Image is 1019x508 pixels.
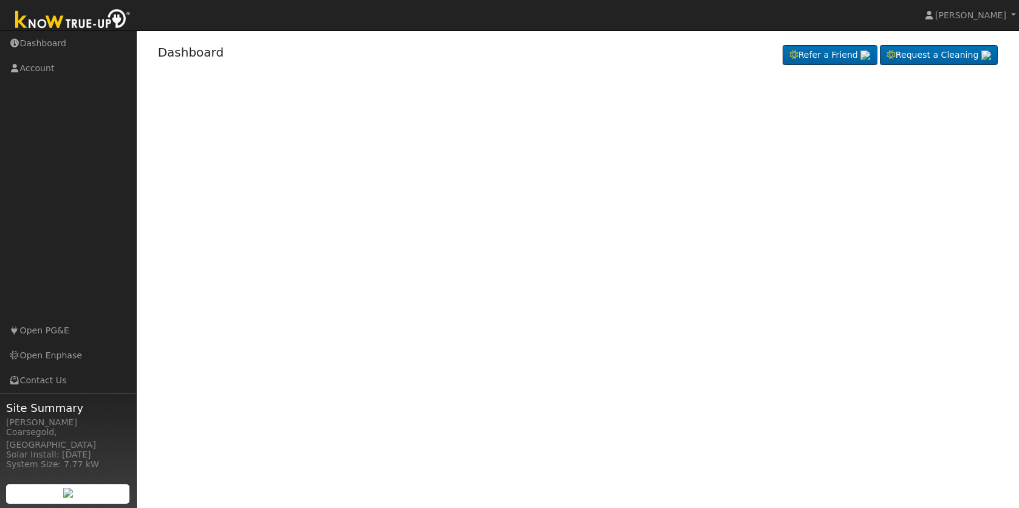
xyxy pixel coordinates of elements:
[783,45,877,66] a: Refer a Friend
[6,426,130,451] div: Coarsegold, [GEOGRAPHIC_DATA]
[981,50,991,60] img: retrieve
[880,45,998,66] a: Request a Cleaning
[935,10,1006,20] span: [PERSON_NAME]
[63,488,73,498] img: retrieve
[6,416,130,429] div: [PERSON_NAME]
[6,448,130,461] div: Solar Install: [DATE]
[158,45,224,60] a: Dashboard
[6,458,130,471] div: System Size: 7.77 kW
[860,50,870,60] img: retrieve
[6,400,130,416] span: Site Summary
[9,7,137,34] img: Know True-Up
